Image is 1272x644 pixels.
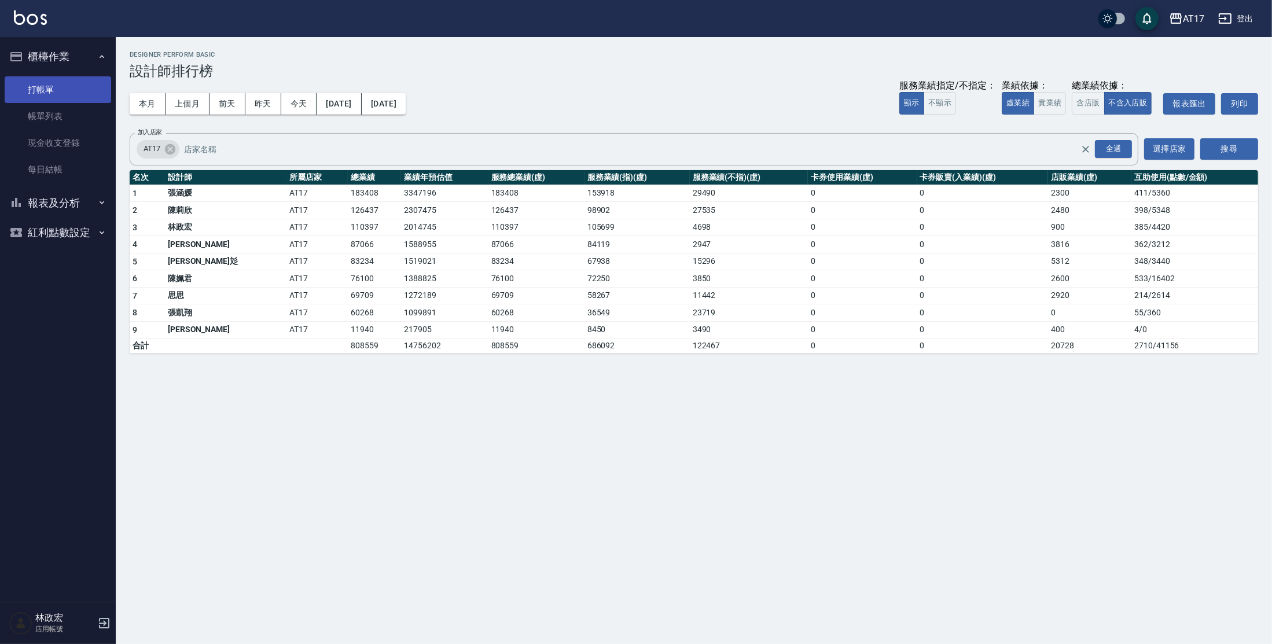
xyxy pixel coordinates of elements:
th: 名次 [130,170,165,185]
td: 0 [917,321,1049,338]
td: 67938 [584,253,690,270]
td: 11442 [690,287,808,304]
td: 0 [917,338,1049,354]
td: 3490 [690,321,808,338]
td: 林政宏 [165,219,287,236]
table: a dense table [130,170,1258,354]
td: 411 / 5360 [1131,185,1258,202]
td: 2307475 [401,202,488,219]
div: 業績依據： [1002,80,1066,92]
td: 4 / 0 [1131,321,1258,338]
td: 2014745 [401,219,488,236]
td: 張凱翔 [165,304,287,322]
span: 6 [133,274,137,283]
a: 打帳單 [5,76,111,103]
button: 不含入店販 [1104,92,1152,115]
td: 0 [917,185,1049,202]
button: 虛業績 [1002,92,1034,115]
th: 所屬店家 [286,170,348,185]
td: 8450 [584,321,690,338]
button: 含店販 [1072,92,1104,115]
span: 8 [133,308,137,317]
td: 1272189 [401,287,488,304]
td: 348 / 3440 [1131,253,1258,270]
td: 69709 [488,287,584,304]
td: 153918 [584,185,690,202]
h3: 設計師排行榜 [130,63,1258,79]
button: 報表匯出 [1163,93,1215,115]
button: 紅利點數設定 [5,218,111,248]
td: 27535 [690,202,808,219]
td: 20728 [1048,338,1131,354]
button: 報表及分析 [5,188,111,218]
td: 83234 [348,253,402,270]
td: 1099891 [401,304,488,322]
span: 1 [133,189,137,198]
td: 2480 [1048,202,1131,219]
td: 陳姵君 [165,270,287,288]
button: 顯示 [899,92,924,115]
td: [PERSON_NAME] [165,321,287,338]
td: 0 [1048,304,1131,322]
td: 55 / 360 [1131,304,1258,322]
button: 上個月 [166,93,209,115]
td: 398 / 5348 [1131,202,1258,219]
td: 36549 [584,304,690,322]
td: 4698 [690,219,808,236]
th: 服務總業績(虛) [488,170,584,185]
div: 全選 [1095,140,1132,158]
label: 加入店家 [138,128,162,137]
td: 83234 [488,253,584,270]
td: 0 [808,304,917,322]
td: 533 / 16402 [1131,270,1258,288]
button: save [1135,7,1159,30]
td: 23719 [690,304,808,322]
td: 0 [808,321,917,338]
td: 0 [808,202,917,219]
button: 本月 [130,93,166,115]
span: 4 [133,240,137,249]
button: [DATE] [362,93,406,115]
button: 今天 [281,93,317,115]
td: 60268 [348,304,402,322]
td: 11940 [488,321,584,338]
td: 2600 [1048,270,1131,288]
th: 服務業績(不指)(虛) [690,170,808,185]
th: 服務業績(指)(虛) [584,170,690,185]
div: AT17 [137,140,179,159]
td: 0 [917,236,1049,253]
td: 72250 [584,270,690,288]
td: 3347196 [401,185,488,202]
td: 2920 [1048,287,1131,304]
img: Person [9,612,32,635]
td: 張涵媛 [165,185,287,202]
td: 362 / 3212 [1131,236,1258,253]
td: 15296 [690,253,808,270]
td: AT17 [286,236,348,253]
td: 0 [808,219,917,236]
td: 58267 [584,287,690,304]
button: 登出 [1214,8,1258,30]
button: 前天 [209,93,245,115]
th: 業績年預估值 [401,170,488,185]
td: 900 [1048,219,1131,236]
td: 0 [917,253,1049,270]
td: 69709 [348,287,402,304]
span: AT17 [137,143,167,154]
h5: 林政宏 [35,612,94,624]
span: 7 [133,291,137,300]
td: 0 [917,304,1049,322]
th: 卡券販賣(入業績)(虛) [917,170,1049,185]
button: 昨天 [245,93,281,115]
th: 店販業績(虛) [1048,170,1131,185]
td: 0 [808,287,917,304]
td: 0 [917,270,1049,288]
td: 2300 [1048,185,1131,202]
td: 2947 [690,236,808,253]
td: 14756202 [401,338,488,354]
td: 105699 [584,219,690,236]
td: 110397 [488,219,584,236]
a: 每日結帳 [5,156,111,183]
td: 陳莉欣 [165,202,287,219]
td: 0 [917,219,1049,236]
